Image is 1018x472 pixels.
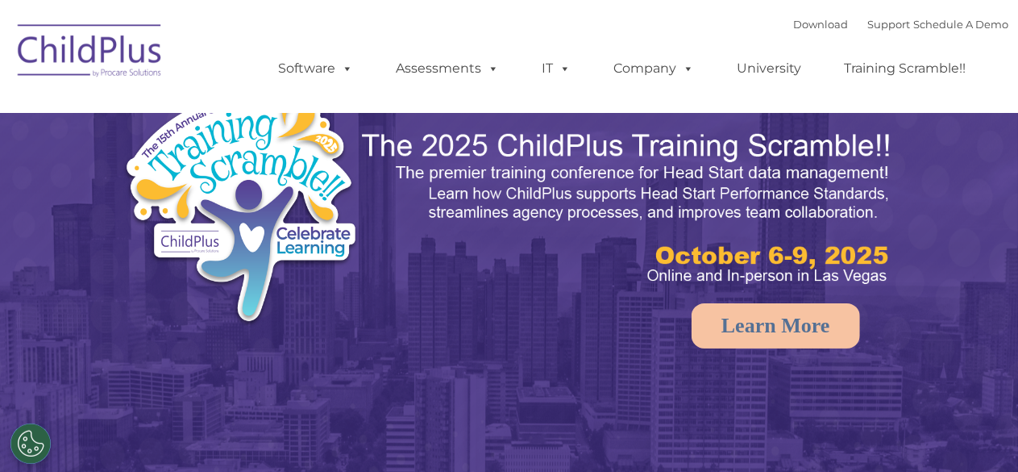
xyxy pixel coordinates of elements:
[721,52,818,85] a: University
[526,52,588,85] a: IT
[829,52,983,85] a: Training Scramble!!
[10,13,171,94] img: ChildPlus by Procare Solutions
[380,52,516,85] a: Assessments
[868,18,911,31] a: Support
[598,52,711,85] a: Company
[914,18,1009,31] a: Schedule A Demo
[10,424,51,464] button: Cookies Settings
[794,18,849,31] a: Download
[263,52,370,85] a: Software
[692,303,860,349] a: Learn More
[794,18,1009,31] font: |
